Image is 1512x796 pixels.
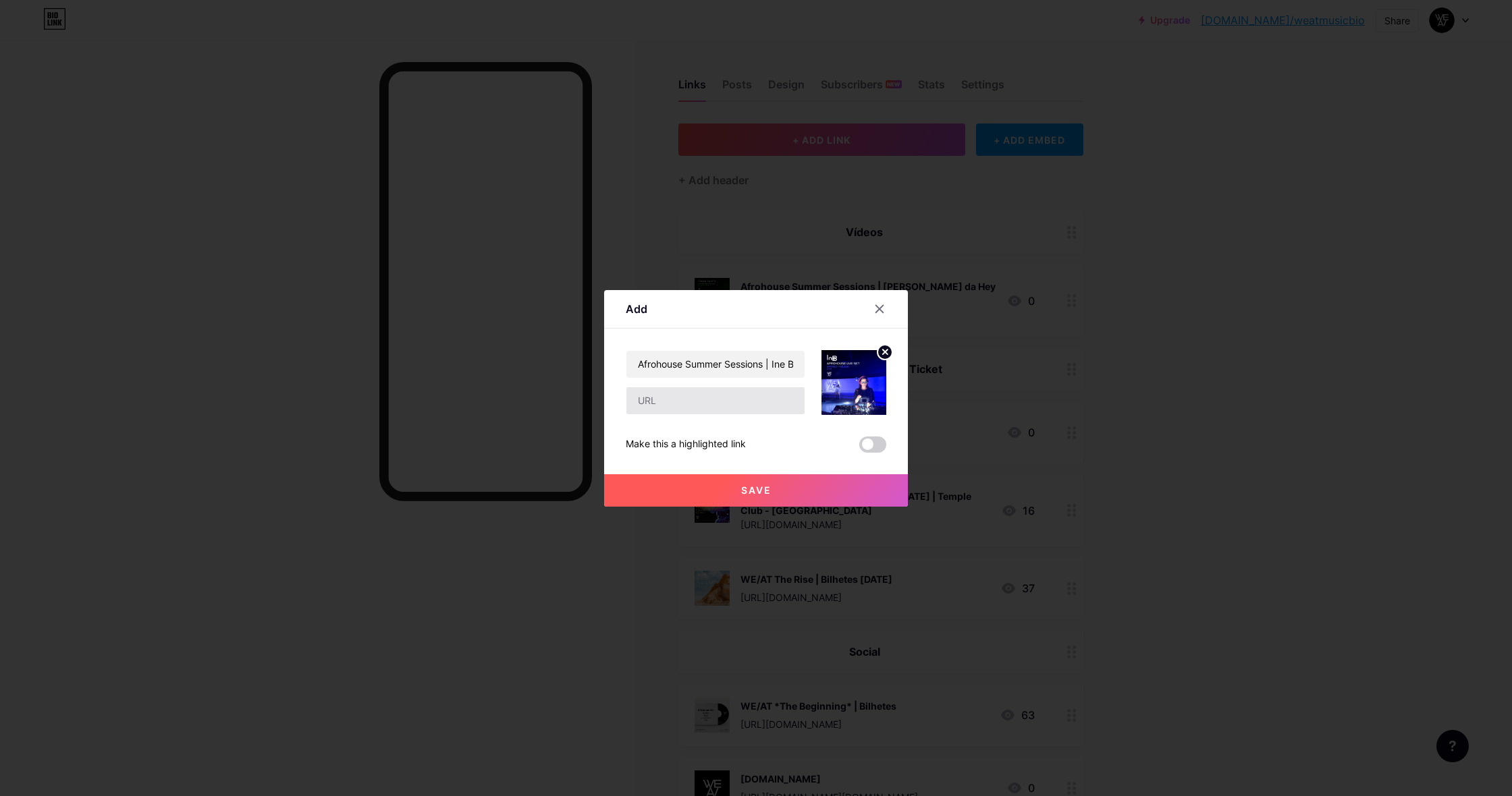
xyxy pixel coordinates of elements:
[604,474,908,507] button: Save
[626,351,805,378] input: Title
[626,436,746,453] div: Make this a highlighted link
[626,301,647,317] div: Add
[741,484,772,496] span: Save
[626,387,805,414] input: URL
[821,350,886,415] img: link_thumbnail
